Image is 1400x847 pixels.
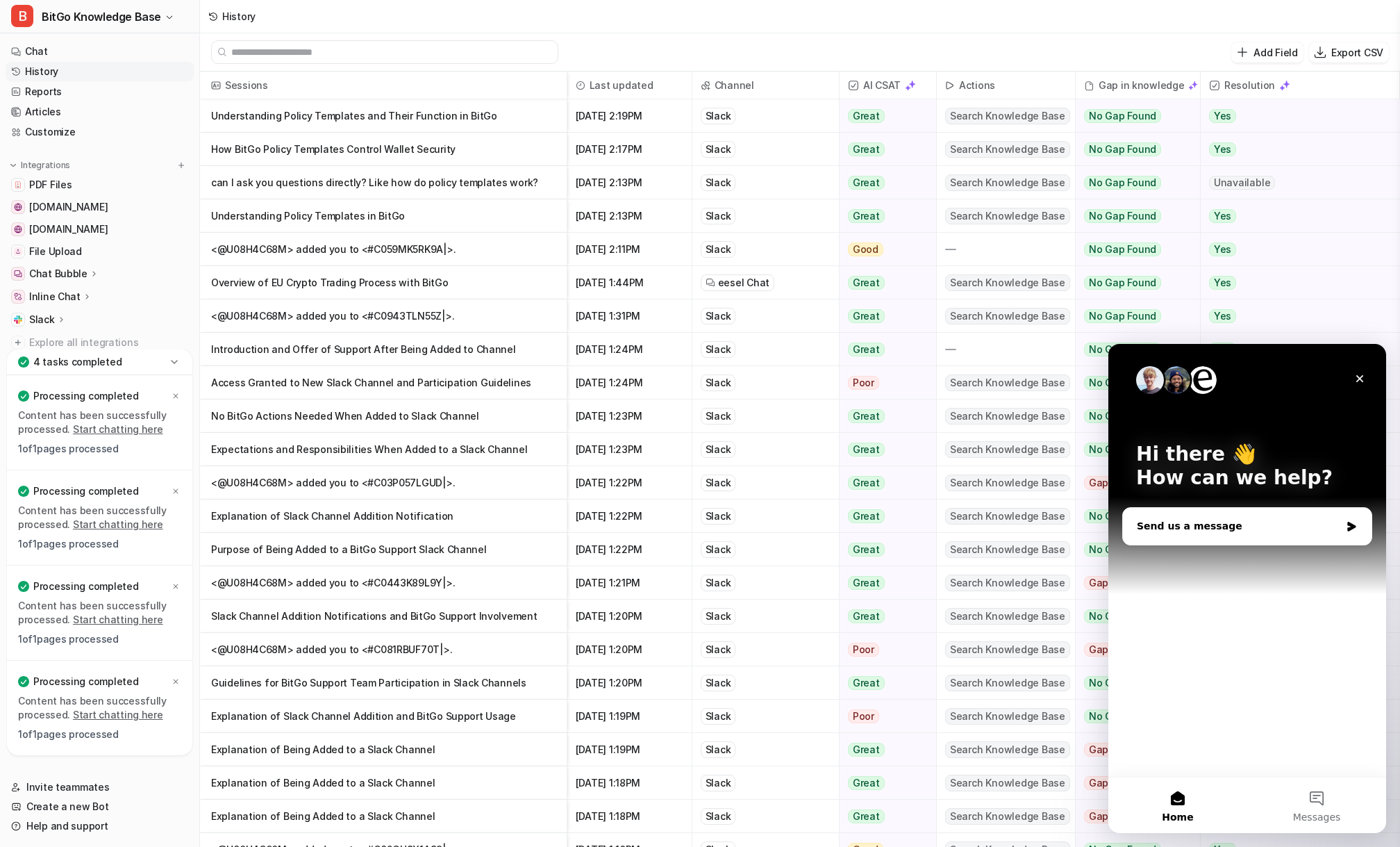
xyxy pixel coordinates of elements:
[573,166,686,199] span: [DATE] 2:13PM
[840,533,928,566] button: Great
[1209,309,1236,323] span: Yes
[211,333,556,366] p: Introduction and Offer of Support After Being Added to Channel
[14,315,22,324] img: Slack
[701,208,736,224] div: Slack
[848,476,885,490] span: Great
[840,233,928,266] button: Good
[1076,766,1190,800] button: Gap Found
[6,816,194,836] a: Help and support
[848,376,879,390] span: Poor
[11,336,25,350] img: explore all integrations
[14,225,22,233] img: www.bitgo.com
[1076,566,1190,600] button: Gap Found
[11,5,33,27] span: B
[1084,643,1145,657] span: Gap Found
[1331,45,1383,60] p: Export CSV
[573,700,686,733] span: [DATE] 1:19PM
[14,270,22,278] img: Chat Bubble
[1076,333,1190,366] button: No Gap Found
[848,242,883,256] span: Good
[1201,133,1383,166] button: Yes
[1076,199,1190,233] button: No Gap Found
[848,142,885,156] span: Great
[18,727,181,741] p: 1 of 1 pages processed
[945,174,1070,191] span: Search Knowledge Base
[701,441,736,458] div: Slack
[29,331,188,354] span: Explore all integrations
[701,141,736,158] div: Slack
[573,72,686,99] span: Last updated
[1201,233,1383,266] button: Yes
[848,509,885,523] span: Great
[701,675,736,691] div: Slack
[1076,133,1190,166] button: No Gap Found
[840,733,928,766] button: Great
[29,313,55,327] p: Slack
[1084,776,1145,790] span: Gap Found
[33,355,122,369] p: 4 tasks completed
[701,341,736,358] div: Slack
[1076,433,1190,466] button: No Gap Found
[1201,266,1383,299] button: Yes
[211,800,556,833] p: Explanation of Being Added to a Slack Channel
[1084,576,1145,590] span: Gap Found
[1201,199,1383,233] button: Yes
[701,641,736,658] div: Slack
[211,766,556,800] p: Explanation of Being Added to a Slack Channel
[1084,376,1161,390] span: No Gap Found
[1084,209,1161,223] span: No Gap Found
[701,541,736,558] div: Slack
[573,199,686,233] span: [DATE] 2:13PM
[1209,109,1236,123] span: Yes
[1076,733,1190,766] button: Gap Found
[14,203,22,211] img: developers.bitgo.com
[573,466,686,500] span: [DATE] 1:22PM
[840,633,928,666] button: Poor
[848,743,885,757] span: Great
[6,62,194,81] a: History
[840,199,928,233] button: Great
[73,709,163,721] a: Start chatting here
[945,541,1070,558] span: Search Knowledge Base
[211,400,556,433] p: No BitGo Actions Needed When Added to Slack Channel
[840,99,928,133] button: Great
[945,475,1070,491] span: Search Knowledge Base
[1084,743,1145,757] span: Gap Found
[701,575,736,591] div: Slack
[18,694,181,722] p: Content has been successfully processed.
[14,247,22,256] img: File Upload
[1076,400,1190,433] button: No Gap Found
[573,766,686,800] span: [DATE] 1:18PM
[1201,99,1383,133] button: Yes
[8,161,18,170] img: expand menu
[840,500,928,533] button: Great
[211,433,556,466] p: Expectations and Responsibilities When Added to a Slack Channel
[211,466,556,500] p: <@U08H4C68M> added you to <#C03P057LGUD|>.
[29,222,108,236] span: [DOMAIN_NAME]
[1084,276,1161,290] span: No Gap Found
[945,775,1070,791] span: Search Knowledge Base
[1076,800,1190,833] button: Gap Found
[573,666,686,700] span: [DATE] 1:20PM
[1076,299,1190,333] button: No Gap Found
[176,161,186,170] img: menu_add.svg
[573,266,686,299] span: [DATE] 1:44PM
[211,700,556,733] p: Explanation of Slack Channel Addition and BitGo Support Usage
[1084,109,1161,123] span: No Gap Found
[1201,299,1383,333] button: Yes
[1231,42,1303,63] button: Add Field
[1084,476,1145,490] span: Gap Found
[29,290,81,304] p: Inline Chat
[1084,709,1161,723] span: No Gap Found
[848,609,885,623] span: Great
[1076,666,1190,700] button: No Gap Found
[701,508,736,525] div: Slack
[29,200,108,214] span: [DOMAIN_NAME]
[1076,600,1190,633] button: No Gap Found
[945,608,1070,625] span: Search Knowledge Base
